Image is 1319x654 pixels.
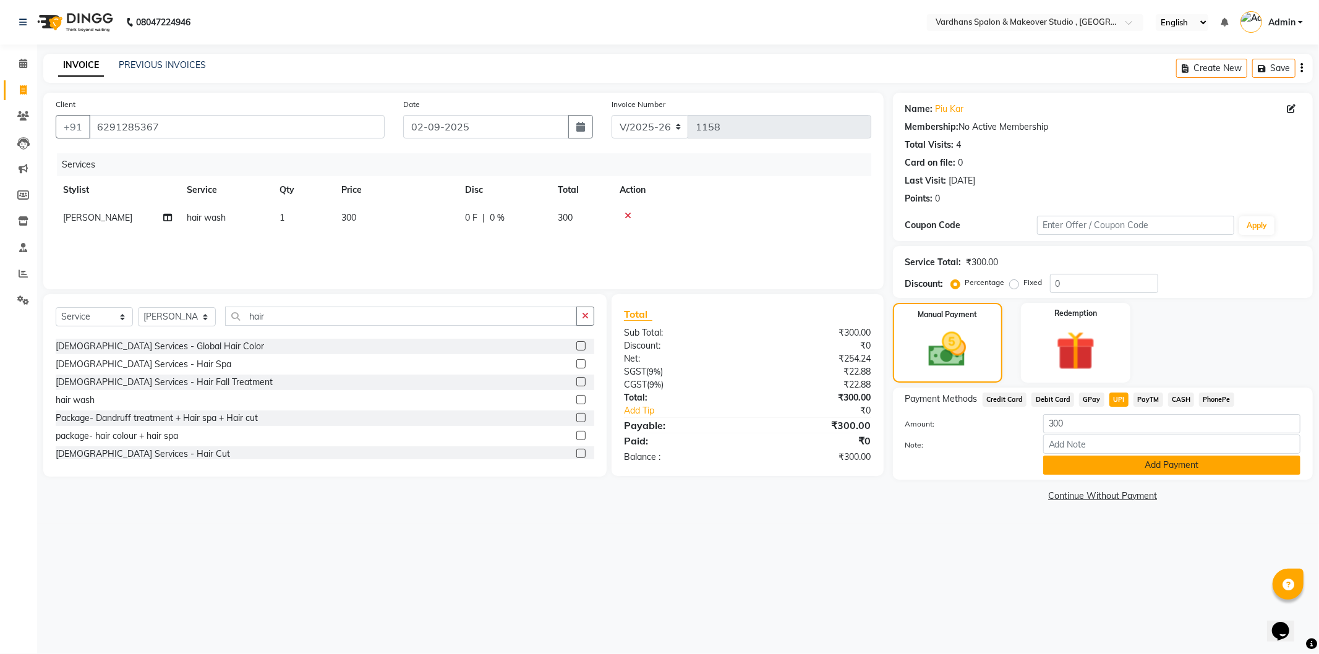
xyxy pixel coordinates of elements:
div: ₹0 [770,404,881,417]
div: Points: [905,192,933,205]
span: Payment Methods [905,393,978,406]
a: Add Tip [615,404,770,417]
button: Add Payment [1043,456,1300,475]
iframe: chat widget [1267,605,1307,642]
div: ( ) [615,365,748,378]
div: ₹254.24 [748,352,881,365]
span: UPI [1109,393,1129,407]
span: [PERSON_NAME] [63,212,132,223]
span: CGST [624,379,647,390]
div: ₹0 [748,339,881,352]
button: Save [1252,59,1296,78]
div: Card on file: [905,156,956,169]
div: Discount: [905,278,944,291]
button: Apply [1239,216,1274,235]
span: Admin [1268,16,1296,29]
div: Coupon Code [905,219,1037,232]
span: Total [624,308,652,321]
span: CASH [1168,393,1195,407]
div: [DEMOGRAPHIC_DATA] Services - Hair Fall Treatment [56,376,273,389]
input: Search or Scan [225,307,576,326]
div: Balance : [615,451,748,464]
span: Debit Card [1031,393,1074,407]
label: Fixed [1024,277,1043,288]
div: ₹300.00 [748,326,881,339]
span: 9% [649,367,660,376]
div: package- hair colour + hair spa [56,430,178,443]
label: Client [56,99,75,110]
input: Amount [1043,414,1300,433]
b: 08047224946 [136,5,190,40]
span: GPay [1079,393,1104,407]
div: 0 [958,156,963,169]
span: 0 % [490,211,505,224]
span: 300 [558,212,573,223]
div: Paid: [615,433,748,448]
img: logo [32,5,116,40]
img: Admin [1240,11,1262,33]
div: Total Visits: [905,138,954,151]
a: INVOICE [58,54,104,77]
th: Price [334,176,458,204]
div: ₹300.00 [748,451,881,464]
img: _cash.svg [916,328,978,372]
span: Credit Card [983,393,1027,407]
input: Search by Name/Mobile/Email/Code [89,115,385,138]
span: 0 F [465,211,477,224]
div: ₹300.00 [748,391,881,404]
th: Disc [458,176,550,204]
span: 300 [341,212,356,223]
span: | [482,211,485,224]
a: PREVIOUS INVOICES [119,59,206,70]
th: Stylist [56,176,179,204]
div: [DEMOGRAPHIC_DATA] Services - Global Hair Color [56,340,264,353]
div: [DEMOGRAPHIC_DATA] Services - Hair Cut [56,448,230,461]
th: Action [612,176,871,204]
span: PhonePe [1199,393,1234,407]
div: Services [57,153,881,176]
div: Discount: [615,339,748,352]
div: Name: [905,103,933,116]
div: ( ) [615,378,748,391]
img: _gift.svg [1044,326,1108,375]
a: Continue Without Payment [895,490,1310,503]
div: ₹300.00 [967,256,999,269]
div: ₹22.88 [748,365,881,378]
div: Last Visit: [905,174,947,187]
div: Sub Total: [615,326,748,339]
label: Note: [896,440,1034,451]
input: Enter Offer / Coupon Code [1037,216,1235,235]
label: Invoice Number [612,99,665,110]
div: [DEMOGRAPHIC_DATA] Services - Hair Spa [56,358,231,371]
div: [DATE] [949,174,976,187]
input: Add Note [1043,435,1300,454]
div: Payable: [615,418,748,433]
div: Net: [615,352,748,365]
label: Manual Payment [918,309,977,320]
span: SGST [624,366,646,377]
th: Qty [272,176,334,204]
span: 1 [280,212,284,223]
span: 9% [649,380,661,389]
div: hair wash [56,394,95,407]
label: Date [403,99,420,110]
div: 0 [936,192,941,205]
th: Total [550,176,612,204]
label: Percentage [965,277,1005,288]
a: Piu Kar [936,103,964,116]
div: Service Total: [905,256,962,269]
div: ₹0 [748,433,881,448]
label: Amount: [896,418,1034,430]
label: Redemption [1054,308,1097,319]
div: ₹22.88 [748,378,881,391]
div: No Active Membership [905,121,1300,134]
button: Create New [1176,59,1247,78]
div: ₹300.00 [748,418,881,433]
span: PayTM [1133,393,1163,407]
th: Service [179,176,272,204]
div: Package- Dandruff treatment + Hair spa + Hair cut [56,412,258,425]
button: +91 [56,115,90,138]
div: 4 [957,138,962,151]
div: Total: [615,391,748,404]
div: Membership: [905,121,959,134]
